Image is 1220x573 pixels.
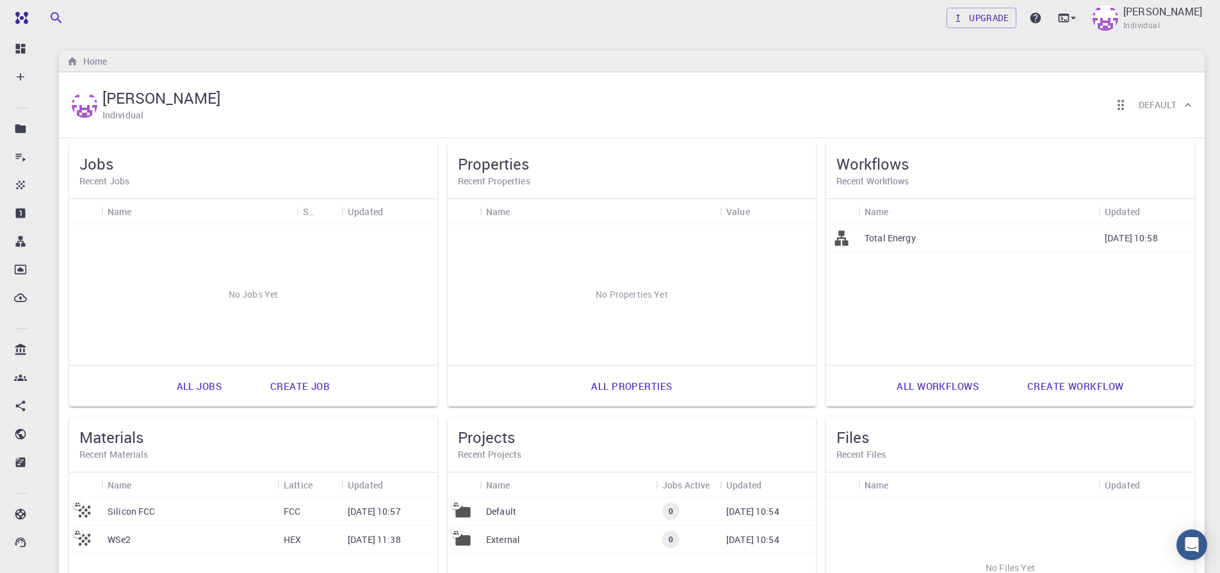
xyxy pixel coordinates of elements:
[284,505,300,518] p: FCC
[750,201,770,222] button: Sort
[486,505,516,518] p: Default
[163,371,236,401] a: All jobs
[889,201,909,222] button: Sort
[277,472,341,497] div: Lattice
[132,474,152,495] button: Sort
[865,232,916,245] p: Total Energy
[662,472,710,497] div: Jobs Active
[458,154,806,174] h5: Properties
[132,201,152,222] button: Sort
[101,472,277,497] div: Name
[889,474,909,495] button: Sort
[1140,474,1160,495] button: Sort
[836,174,1184,188] h6: Recent Workflows
[314,201,335,222] button: Sort
[1139,98,1176,112] h6: Default
[858,199,1098,224] div: Name
[1140,201,1160,222] button: Sort
[79,448,427,462] h6: Recent Materials
[448,199,480,224] div: Icon
[72,92,97,118] img: UTSAV SINGH
[947,8,1016,28] a: Upgrade
[303,199,314,224] div: Status
[510,474,531,495] button: Sort
[663,506,678,517] span: 0
[761,474,782,495] button: Sort
[79,154,427,174] h5: Jobs
[108,533,131,546] p: WSe2
[1108,92,1134,118] button: Reorder cards
[26,9,72,20] span: Support
[486,533,520,546] p: External
[78,54,107,69] h6: Home
[448,224,816,365] div: No Properties Yet
[1123,19,1160,32] span: Individual
[1105,199,1140,224] div: Updated
[1123,4,1202,19] p: [PERSON_NAME]
[577,371,686,401] a: All properties
[858,472,1098,497] div: Name
[486,199,510,224] div: Name
[79,174,427,188] h6: Recent Jobs
[341,472,437,497] div: Updated
[108,199,132,224] div: Name
[10,12,28,24] img: logo
[348,199,383,224] div: Updated
[69,472,101,497] div: Icon
[313,474,333,495] button: Sort
[108,505,156,518] p: Silicon FCC
[341,199,437,224] div: Updated
[1013,371,1137,401] a: Create workflow
[836,448,1184,462] h6: Recent Files
[383,474,403,495] button: Sort
[720,472,816,497] div: Updated
[64,54,110,69] nav: breadcrumb
[1098,472,1194,497] div: Updated
[101,199,297,224] div: Name
[865,199,889,224] div: Name
[480,472,656,497] div: Name
[458,427,806,448] h5: Projects
[284,472,313,497] div: Lattice
[79,427,427,448] h5: Materials
[726,533,779,546] p: [DATE] 10:54
[726,505,779,518] p: [DATE] 10:54
[1098,199,1194,224] div: Updated
[102,108,143,122] h6: Individual
[284,533,301,546] p: HEX
[1176,529,1207,560] div: Open Intercom Messenger
[348,505,401,518] p: [DATE] 10:57
[726,472,761,497] div: Updated
[1105,232,1158,245] p: [DATE] 10:58
[726,199,750,224] div: Value
[448,472,480,497] div: Icon
[836,154,1184,174] h5: Workflows
[458,174,806,188] h6: Recent Properties
[510,201,531,222] button: Sort
[836,427,1184,448] h5: Files
[826,199,858,224] div: Icon
[297,199,341,224] div: Status
[383,201,403,222] button: Sort
[720,199,816,224] div: Value
[69,199,101,224] div: Icon
[102,88,220,108] h5: [PERSON_NAME]
[458,448,806,462] h6: Recent Projects
[108,472,132,497] div: Name
[69,224,437,365] div: No Jobs Yet
[826,472,858,497] div: Icon
[348,533,401,546] p: [DATE] 11:38
[1105,472,1140,497] div: Updated
[663,534,678,545] span: 0
[348,472,383,497] div: Updated
[486,472,510,497] div: Name
[480,199,720,224] div: Name
[865,472,889,497] div: Name
[882,371,993,401] a: All workflows
[656,472,720,497] div: Jobs Active
[59,72,1205,138] div: UTSAV SINGH[PERSON_NAME]IndividualReorder cardsDefault
[1093,5,1118,31] img: UTSAV SINGH
[256,371,344,401] a: Create job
